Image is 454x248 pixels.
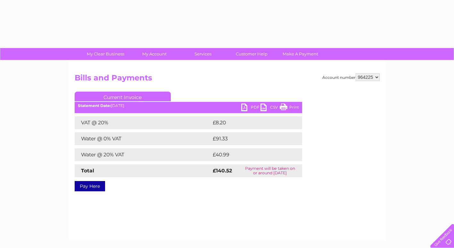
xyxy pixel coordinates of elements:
[213,168,232,174] strong: £140.52
[75,92,171,101] a: Current Invoice
[280,103,299,113] a: Print
[79,48,132,60] a: My Clear Business
[260,103,280,113] a: CSV
[211,148,290,161] td: £40.99
[177,48,229,60] a: Services
[75,132,211,145] td: Water @ 0% VAT
[75,116,211,129] td: VAT @ 20%
[128,48,181,60] a: My Account
[75,181,105,191] a: Pay Here
[211,116,287,129] td: £8.20
[211,132,289,145] td: £91.33
[81,168,94,174] strong: Total
[241,103,260,113] a: PDF
[75,73,380,86] h2: Bills and Payments
[274,48,327,60] a: Make A Payment
[75,103,302,108] div: [DATE]
[75,148,211,161] td: Water @ 20% VAT
[225,48,278,60] a: Customer Help
[238,164,302,177] td: Payment will be taken on or around [DATE]
[322,73,380,81] div: Account number
[78,103,111,108] b: Statement Date:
